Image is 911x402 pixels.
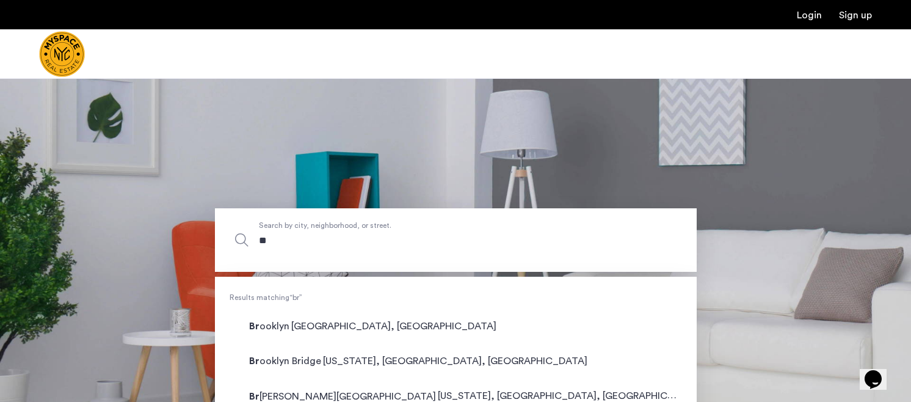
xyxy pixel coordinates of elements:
[39,31,85,77] a: Cazamio Logo
[323,356,587,366] span: [US_STATE], [GEOGRAPHIC_DATA], [GEOGRAPHIC_DATA]
[291,321,496,331] span: [GEOGRAPHIC_DATA], [GEOGRAPHIC_DATA]
[438,390,702,401] span: [US_STATE], [GEOGRAPHIC_DATA], [GEOGRAPHIC_DATA]
[860,353,899,390] iframe: chat widget
[215,208,697,272] input: Apartment Search
[249,356,260,366] span: Br
[249,321,260,331] span: Br
[249,392,260,401] span: Br
[259,219,596,232] span: Search by city, neighborhood, or street.
[289,294,302,301] q: br
[249,392,438,401] span: [PERSON_NAME][GEOGRAPHIC_DATA]
[39,31,85,77] img: logo
[249,356,323,366] span: ooklyn Bridge
[797,10,822,20] a: Login
[249,321,291,331] span: ooklyn
[215,291,697,304] span: Results matching
[839,10,872,20] a: Registration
